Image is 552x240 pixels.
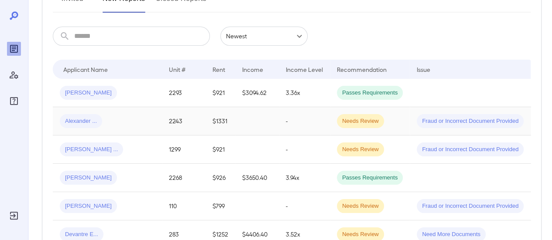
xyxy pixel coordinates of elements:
[279,164,330,192] td: 3.94x
[60,230,103,239] span: Devantre E...
[337,89,403,97] span: Passes Requirements
[337,174,403,182] span: Passes Requirements
[337,202,384,210] span: Needs Review
[206,79,235,107] td: $921
[242,64,263,74] div: Income
[60,174,117,182] span: [PERSON_NAME]
[7,94,21,108] div: FAQ
[213,64,226,74] div: Rent
[417,117,524,125] span: Fraud or Incorrect Document Provided
[220,27,308,46] div: Newest
[337,64,387,74] div: Recommendation
[60,117,102,125] span: Alexander ...
[235,79,279,107] td: $3094.62
[206,107,235,135] td: $1331
[337,230,384,239] span: Needs Review
[206,192,235,220] td: $799
[7,209,21,223] div: Log Out
[417,202,524,210] span: Fraud or Incorrect Document Provided
[60,145,123,154] span: [PERSON_NAME] ...
[417,230,486,239] span: Need More Documents
[162,192,206,220] td: 110
[60,89,117,97] span: [PERSON_NAME]
[279,192,330,220] td: -
[162,164,206,192] td: 2268
[337,117,384,125] span: Needs Review
[417,64,431,74] div: Issue
[7,42,21,56] div: Reports
[7,68,21,82] div: Manage Users
[337,145,384,154] span: Needs Review
[60,202,117,210] span: [PERSON_NAME]
[279,135,330,164] td: -
[206,135,235,164] td: $921
[206,164,235,192] td: $926
[169,64,185,74] div: Unit #
[162,135,206,164] td: 1299
[63,64,108,74] div: Applicant Name
[235,164,279,192] td: $3650.40
[286,64,323,74] div: Income Level
[162,107,206,135] td: 2243
[162,79,206,107] td: 2293
[279,79,330,107] td: 3.36x
[417,145,524,154] span: Fraud or Incorrect Document Provided
[279,107,330,135] td: -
